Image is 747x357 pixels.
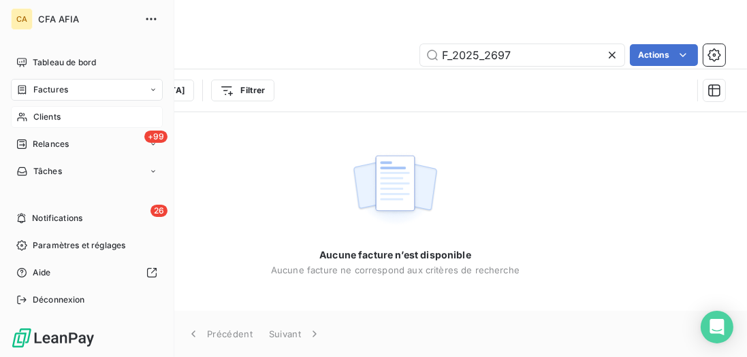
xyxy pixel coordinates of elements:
[211,80,274,101] button: Filtrer
[32,212,82,224] span: Notifications
[11,235,163,256] a: Paramètres et réglages
[701,311,733,343] div: Open Intercom Messenger
[33,165,62,177] span: Tâches
[11,327,95,349] img: Logo LeanPay
[420,44,624,66] input: Rechercher
[33,56,96,69] span: Tableau de bord
[11,106,163,128] a: Clients
[261,320,330,348] button: Suivant
[33,111,61,123] span: Clients
[33,84,68,96] span: Factures
[33,294,85,306] span: Déconnexion
[33,138,69,150] span: Relances
[33,267,51,279] span: Aide
[11,160,163,182] a: Tâches
[11,262,163,284] a: Aide
[351,148,439,232] img: empty state
[319,248,471,262] span: Aucune facture n’est disponible
[11,52,163,73] a: Tableau de bord
[271,265,520,275] span: Aucune facture ne correspond aux critères de recherche
[630,44,698,66] button: Actions
[178,320,261,348] button: Précédent
[38,14,136,24] span: CFA AFIA
[33,239,125,252] span: Paramètres et réglages
[11,8,33,30] div: CA
[144,131,168,143] span: +99
[11,133,163,155] a: +99Relances
[150,205,168,217] span: 26
[11,79,163,101] a: Factures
